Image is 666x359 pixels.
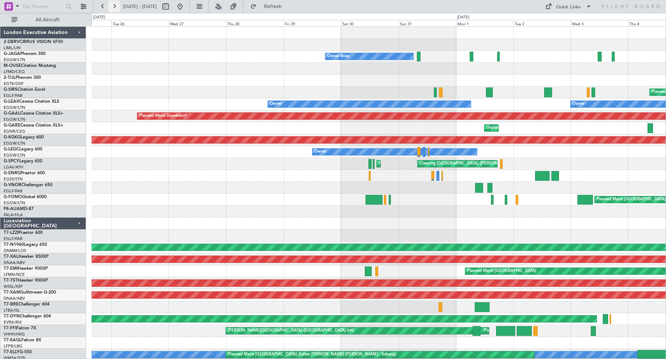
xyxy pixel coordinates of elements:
div: [DATE] [93,14,105,21]
a: EGNR/CEG [4,129,25,134]
a: T7-EAGLFalcon 8X [4,338,41,342]
button: All Aircraft [8,14,78,26]
a: LFPB/LBG [4,343,22,349]
a: T7-ELLYG-550 [4,350,32,354]
span: G-GAAL [4,111,20,116]
a: EGGW/LTN [4,105,25,110]
div: [DATE] [457,14,469,21]
div: Owner [270,99,282,110]
div: Quick Links [556,4,581,11]
a: EGLF/FAB [4,188,22,194]
div: Planned Maint [GEOGRAPHIC_DATA] [467,266,536,277]
a: EGLF/FAB [4,236,22,242]
span: G-JAGA [4,52,20,56]
a: G-GAALCessna Citation XLS+ [4,111,63,116]
a: DNAA/ABV [4,260,25,265]
a: 2-TIJLPhenom 300 [4,76,41,80]
a: WSSL/XSP [4,284,23,289]
div: Sat 30 [341,20,398,26]
span: G-KGKG [4,135,21,140]
div: Planned Maint Dusseldorf [139,111,187,121]
span: 2-DBRV [4,40,20,44]
a: T7-LZZIPraetor 600 [4,231,43,235]
span: 2-TIJL [4,76,16,80]
div: Owner [314,146,326,157]
input: Trip Number [22,1,64,12]
div: Owner [572,99,585,110]
a: EGTK/OXF [4,81,24,86]
a: G-FOMOGlobal 6000 [4,195,47,199]
a: T7-BREChallenger 604 [4,302,50,307]
a: LTBA/ISL [4,308,20,313]
span: M-OUSE [4,64,21,68]
span: T7-DYN [4,314,20,319]
span: All Aircraft [19,17,76,22]
span: G-ENRG [4,171,21,175]
div: Thu 28 [226,20,283,26]
div: Mon 1 [456,20,513,26]
a: EGLF/FAB [4,93,22,98]
div: Owner Ibiza [327,51,349,62]
a: EGSS/STN [4,176,23,182]
a: G-VNORChallenger 650 [4,183,52,187]
a: LFMN/NCE [4,272,25,277]
div: Sun 31 [398,20,456,26]
a: G-SPCYLegacy 650 [4,159,42,163]
span: T7-EAGL [4,338,21,342]
span: G-LEAX [4,99,19,104]
div: Tue 26 [111,20,169,26]
a: EVRA/RIX [4,320,22,325]
a: P4-AUAMD-87 [4,207,34,211]
a: EGGW/LTN [4,141,25,146]
a: G-KGKGLegacy 600 [4,135,44,140]
a: DNAA/ABV [4,296,25,301]
div: Wed 27 [168,20,226,26]
a: G-SIRSCitation Excel [4,87,45,92]
a: M-OUSECitation Mustang [4,64,56,68]
a: DNMM/LOS [4,248,26,253]
div: Cleaning [GEOGRAPHIC_DATA] ([PERSON_NAME] Intl) [419,158,521,169]
div: Planned Maint [GEOGRAPHIC_DATA] ([GEOGRAPHIC_DATA] Intl) [484,325,605,336]
a: G-GARECessna Citation XLS+ [4,123,63,128]
span: T7-BRE [4,302,18,307]
a: FALA/HLA [4,212,23,218]
a: T7-EMIHawker 900XP [4,266,48,271]
button: Quick Links [542,1,595,12]
a: LIML/LIN [4,45,21,51]
a: 2-DBRVCIRRUS VISION SF50 [4,40,63,44]
span: Refresh [258,4,288,9]
div: Planned Maint Athens ([PERSON_NAME] Intl) [379,158,462,169]
button: Refresh [247,1,290,12]
a: G-LEGCLegacy 600 [4,147,42,151]
span: T7-TST [4,278,18,283]
span: T7-XAL [4,255,18,259]
span: G-VNOR [4,183,21,187]
a: T7-FFIFalcon 7X [4,326,36,330]
span: P4-AUA [4,207,20,211]
div: Tue 2 [513,20,571,26]
span: [DATE] - [DATE] [123,3,157,10]
a: T7-DYNChallenger 604 [4,314,51,319]
a: VHHH/HKG [4,332,25,337]
div: Unplanned Maint Chester [486,123,533,133]
a: EGGW/LTN [4,153,25,158]
span: G-GARE [4,123,20,128]
div: Fri 29 [283,20,341,26]
a: G-LEAXCessna Citation XLS [4,99,59,104]
a: LFMD/CEQ [4,69,25,74]
span: T7-N1960 [4,243,24,247]
span: T7-FFI [4,326,16,330]
a: T7-XAMGulfstream G-200 [4,290,56,295]
span: T7-XAM [4,290,20,295]
span: T7-EMI [4,266,18,271]
span: G-FOMO [4,195,22,199]
span: G-LEGC [4,147,19,151]
span: T7-ELLY [4,350,20,354]
a: G-ENRGPraetor 600 [4,171,45,175]
span: T7-LZZI [4,231,18,235]
a: EGGW/LTN [4,200,25,206]
a: G-JAGAPhenom 300 [4,52,46,56]
a: EGGW/LTN [4,117,25,122]
span: G-SPCY [4,159,19,163]
div: Wed 3 [571,20,628,26]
